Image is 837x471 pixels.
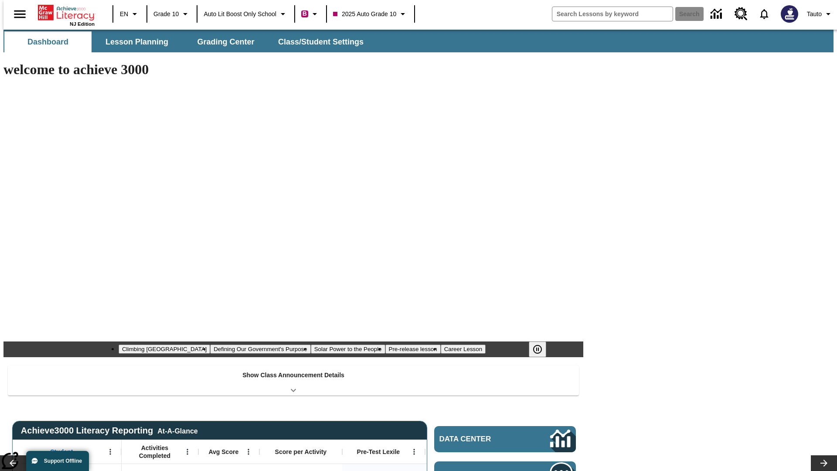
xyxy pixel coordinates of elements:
button: Open side menu [7,1,33,27]
img: Avatar [781,5,798,23]
span: Grading Center [197,37,254,47]
span: Score per Activity [275,448,327,456]
div: Pause [529,341,555,357]
button: Open Menu [408,445,421,458]
button: Open Menu [181,445,194,458]
div: Home [38,3,95,27]
button: Grading Center [182,31,269,52]
button: Dashboard [4,31,92,52]
div: SubNavbar [3,31,371,52]
div: Show Class Announcement Details [8,365,579,396]
button: Lesson carousel, Next [811,455,837,471]
button: Open Menu [242,445,255,458]
button: Select a new avatar [776,3,803,25]
button: Slide 5 Career Lesson [441,345,486,354]
span: Pre-Test Lexile [357,448,400,456]
span: Grade 10 [153,10,179,19]
button: Slide 2 Defining Our Government's Purpose [210,345,310,354]
button: Class/Student Settings [271,31,371,52]
button: Slide 3 Solar Power to the People [311,345,385,354]
a: Home [38,4,95,21]
span: B [303,8,307,19]
button: Open Menu [104,445,117,458]
div: SubNavbar [3,30,834,52]
button: Language: EN, Select a language [116,6,144,22]
button: Slide 4 Pre-release lesson [385,345,441,354]
button: Class: 2025 Auto Grade 10, Select your class [330,6,412,22]
span: Lesson Planning [105,37,168,47]
span: Activities Completed [126,444,184,460]
a: Data Center [434,426,576,452]
span: Support Offline [44,458,82,464]
button: Boost Class color is violet red. Change class color [298,6,323,22]
span: Data Center [439,435,521,444]
button: Slide 1 Climbing Mount Tai [119,345,210,354]
button: Support Offline [26,451,89,471]
span: Class/Student Settings [278,37,364,47]
span: EN [120,10,128,19]
input: search field [552,7,673,21]
span: Dashboard [27,37,68,47]
button: Lesson Planning [93,31,180,52]
span: Student [50,448,73,456]
p: Show Class Announcement Details [242,371,344,380]
button: Pause [529,341,546,357]
a: Data Center [705,2,729,26]
span: NJ Edition [70,21,95,27]
a: Resource Center, Will open in new tab [729,2,753,26]
button: Profile/Settings [803,6,837,22]
h1: welcome to achieve 3000 [3,61,583,78]
a: Notifications [753,3,776,25]
button: Grade: Grade 10, Select a grade [150,6,194,22]
span: Auto Lit Boost only School [204,10,276,19]
span: 2025 Auto Grade 10 [333,10,396,19]
div: At-A-Glance [157,426,197,435]
span: Tauto [807,10,822,19]
span: Achieve3000 Literacy Reporting [21,426,198,436]
span: Avg Score [208,448,238,456]
button: School: Auto Lit Boost only School, Select your school [200,6,292,22]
